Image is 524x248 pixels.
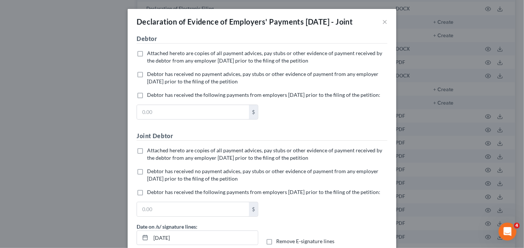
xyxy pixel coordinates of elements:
span: 4 [514,223,520,229]
span: Attached hereto are copies of all payment advices, pay stubs or other evidence of payment receive... [147,50,382,64]
span: Remove E-signature lines [276,238,334,244]
input: MM/DD/YYYY [151,231,258,245]
h5: Debtor [137,34,387,44]
span: Debtor has received the following payments from employers [DATE] prior to the filing of the petit... [147,92,380,98]
iframe: Intercom live chat [499,223,517,241]
span: Debtor has received no payment advices, pay stubs or other evidence of payment from any employer ... [147,168,378,182]
span: Debtor has received no payment advices, pay stubs or other evidence of payment from any employer ... [147,71,378,85]
div: $ [249,202,258,216]
label: Date on /s/ signature lines: [137,223,197,230]
span: Attached hereto are copies of all payment advices, pay stubs or other evidence of payment receive... [147,147,382,161]
input: 0.00 [137,105,249,119]
button: × [382,17,387,26]
span: Debtor has received the following payments from employers [DATE] prior to the filing of the petit... [147,189,380,195]
div: $ [249,105,258,119]
input: 0.00 [137,202,249,216]
h5: Joint Debtor [137,131,387,141]
div: Declaration of Evidence of Employers' Payments [DATE] - Joint [137,16,353,27]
